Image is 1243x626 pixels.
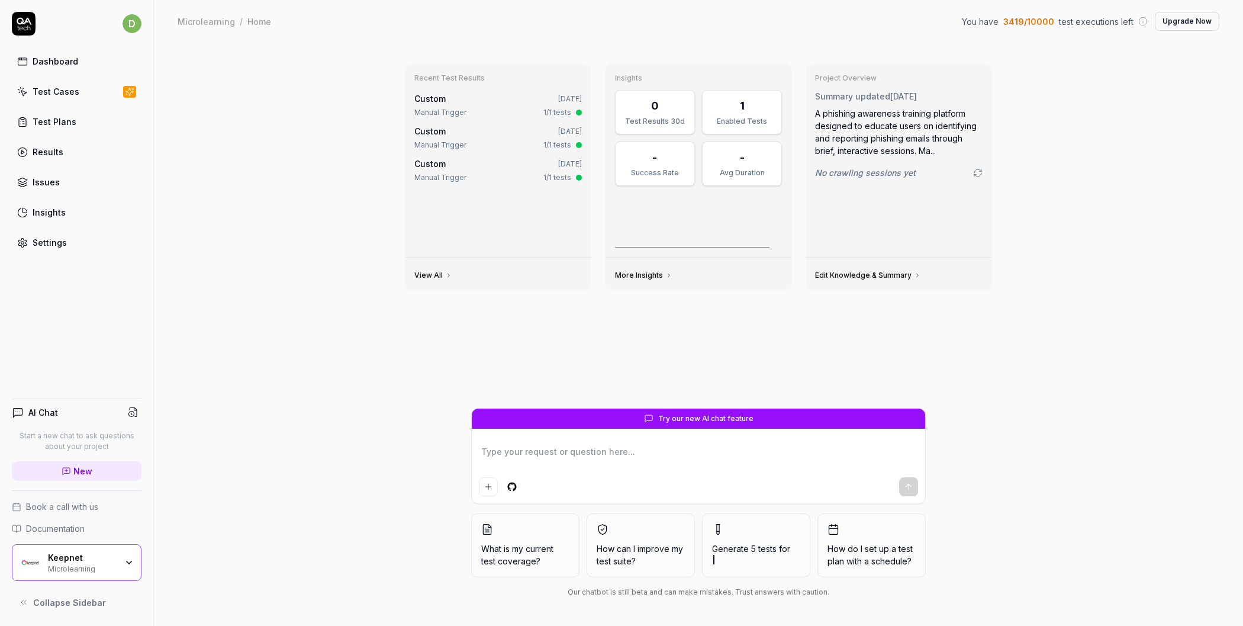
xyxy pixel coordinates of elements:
[12,231,141,254] a: Settings
[651,98,659,114] div: 0
[890,91,917,101] time: [DATE]
[12,590,141,614] button: Collapse Sidebar
[33,596,106,609] span: Collapse Sidebar
[815,91,890,101] span: Summary updated
[26,522,85,535] span: Documentation
[817,513,926,577] button: How do I set up a test plan with a schedule?
[615,271,672,280] a: More Insights
[815,271,921,280] a: Edit Knowledge & Summary
[412,90,584,120] a: Custom[DATE]Manual Trigger1/1 tests
[20,552,41,573] img: Keepnet Logo
[973,168,983,178] a: Go to crawling settings
[178,15,235,27] div: Microlearning
[240,15,243,27] div: /
[48,553,117,563] div: Keepnet
[702,513,810,577] button: Generate 5 tests for
[73,465,92,477] span: New
[12,80,141,103] a: Test Cases
[815,73,983,83] h3: Project Overview
[623,168,687,178] div: Success Rate
[962,15,999,28] span: You have
[12,461,141,481] a: New
[827,542,916,567] span: How do I set up a test plan with a schedule?
[414,126,446,136] span: Custom
[12,140,141,163] a: Results
[12,544,141,581] button: Keepnet LogoKeepnetMicrolearning
[615,73,782,83] h3: Insights
[1155,12,1219,31] button: Upgrade Now
[1003,15,1054,28] span: 3419 / 10000
[710,116,774,127] div: Enabled Tests
[587,513,695,577] button: How can I improve my test suite?
[12,500,141,513] a: Book a call with us
[33,146,63,158] div: Results
[33,55,78,68] div: Dashboard
[543,140,571,150] div: 1/1 tests
[12,201,141,224] a: Insights
[543,107,571,118] div: 1/1 tests
[28,406,58,419] h4: AI Chat
[12,522,141,535] a: Documentation
[414,73,582,83] h3: Recent Test Results
[815,166,916,179] span: No crawling sessions yet
[710,168,774,178] div: Avg Duration
[12,50,141,73] a: Dashboard
[12,110,141,133] a: Test Plans
[33,85,79,98] div: Test Cases
[558,94,582,103] time: [DATE]
[658,413,753,424] span: Try our new AI chat feature
[414,172,466,183] div: Manual Trigger
[247,15,271,27] div: Home
[740,149,745,165] div: -
[414,140,466,150] div: Manual Trigger
[33,176,60,188] div: Issues
[414,159,446,169] span: Custom
[33,206,66,219] div: Insights
[712,542,800,567] span: Generate 5 tests for
[12,171,141,194] a: Issues
[412,123,584,153] a: Custom[DATE]Manual Trigger1/1 tests
[815,107,983,157] div: A phishing awareness training platform designed to educate users on identifying and reporting phi...
[558,159,582,168] time: [DATE]
[123,14,141,33] span: d
[414,107,466,118] div: Manual Trigger
[740,98,745,114] div: 1
[26,500,98,513] span: Book a call with us
[33,236,67,249] div: Settings
[597,542,685,567] span: How can I improve my test suite?
[414,271,452,280] a: View All
[12,431,141,452] p: Start a new chat to ask questions about your project
[123,12,141,36] button: d
[623,116,687,127] div: Test Results 30d
[33,115,76,128] div: Test Plans
[558,127,582,136] time: [DATE]
[652,149,657,165] div: -
[479,477,498,496] button: Add attachment
[481,542,569,567] span: What is my current test coverage?
[1059,15,1133,28] span: test executions left
[414,94,446,104] span: Custom
[543,172,571,183] div: 1/1 tests
[471,513,579,577] button: What is my current test coverage?
[412,155,584,185] a: Custom[DATE]Manual Trigger1/1 tests
[471,587,926,598] div: Our chatbot is still beta and can make mistakes. Trust answers with caution.
[48,563,117,573] div: Microlearning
